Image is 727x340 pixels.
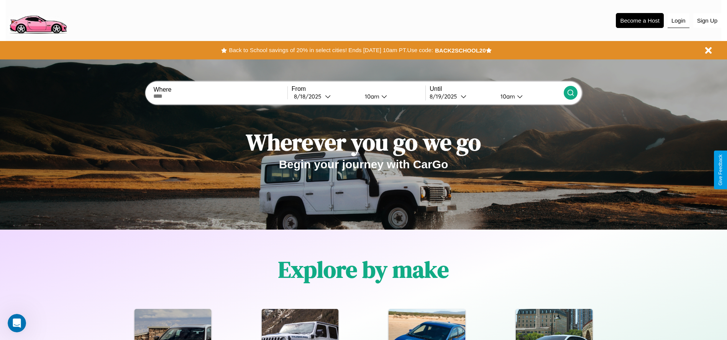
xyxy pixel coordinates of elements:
button: 10am [494,92,564,100]
h1: Explore by make [278,254,449,285]
div: 10am [497,93,517,100]
button: Login [668,13,689,28]
button: Back to School savings of 20% in select cities! Ends [DATE] 10am PT.Use code: [227,45,435,56]
label: From [292,85,425,92]
div: 10am [361,93,381,100]
button: 8/18/2025 [292,92,359,100]
b: BACK2SCHOOL20 [435,47,486,54]
button: Become a Host [616,13,664,28]
button: 10am [359,92,426,100]
div: Give Feedback [718,154,723,186]
div: 8 / 18 / 2025 [294,93,325,100]
div: 8 / 19 / 2025 [430,93,461,100]
label: Until [430,85,563,92]
button: Sign Up [693,13,721,28]
img: logo [6,4,70,36]
label: Where [153,86,287,93]
iframe: Intercom live chat [8,314,26,332]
